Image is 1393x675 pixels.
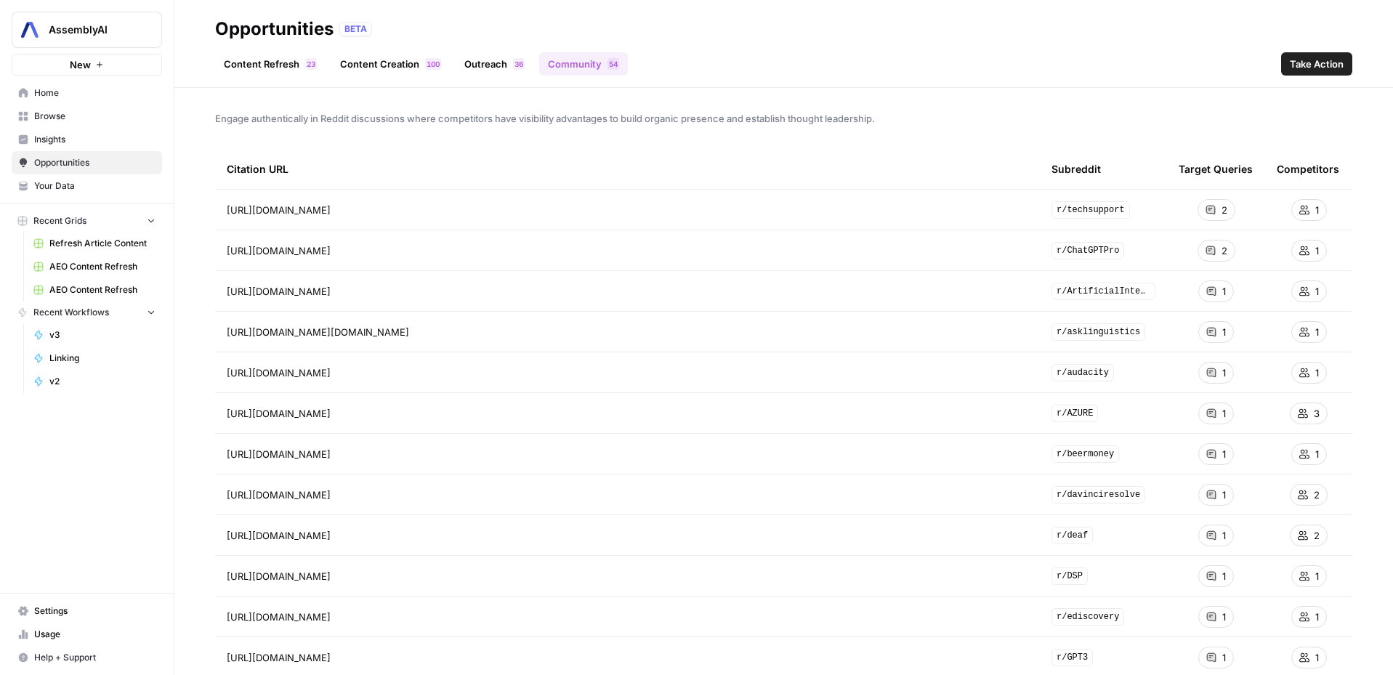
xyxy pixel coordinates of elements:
[12,151,162,174] a: Opportunities
[215,17,334,41] div: Opportunities
[33,306,109,319] span: Recent Workflows
[1290,57,1344,71] span: Take Action
[1222,447,1226,461] span: 1
[1314,488,1320,502] span: 2
[227,406,331,421] span: [URL][DOMAIN_NAME]
[1051,283,1155,300] span: r/ArtificialInteligence
[227,203,331,217] span: [URL][DOMAIN_NAME]
[1315,650,1319,665] span: 1
[12,623,162,646] a: Usage
[1315,569,1319,583] span: 1
[1315,203,1319,217] span: 1
[1315,243,1319,258] span: 1
[1315,447,1319,461] span: 1
[305,58,317,70] div: 23
[27,232,162,255] a: Refresh Article Content
[1277,149,1339,189] div: Competitors
[331,52,450,76] a: Content Creation100
[49,23,137,37] span: AssemblyAI
[12,210,162,232] button: Recent Grids
[70,57,91,72] span: New
[27,347,162,370] a: Linking
[215,111,1352,126] span: Engage authentically in Reddit discussions where competitors have visibility advantages to build ...
[12,128,162,151] a: Insights
[1281,52,1352,76] button: Take Action
[227,149,1028,189] div: Citation URL
[1222,650,1226,665] span: 1
[12,599,162,623] a: Settings
[1051,567,1088,585] span: r/DSP
[227,243,331,258] span: [URL][DOMAIN_NAME]
[34,179,156,193] span: Your Data
[1051,527,1093,544] span: r/deaf
[1222,569,1226,583] span: 1
[1222,610,1226,624] span: 1
[12,174,162,198] a: Your Data
[227,569,331,583] span: [URL][DOMAIN_NAME]
[514,58,519,70] span: 3
[227,447,331,461] span: [URL][DOMAIN_NAME]
[27,323,162,347] a: v3
[1222,203,1227,217] span: 2
[1051,486,1145,504] span: r/davinciresolve
[1051,608,1124,626] span: r/ediscovery
[227,610,331,624] span: [URL][DOMAIN_NAME]
[49,260,156,273] span: AEO Content Refresh
[1315,610,1319,624] span: 1
[1315,325,1319,339] span: 1
[34,110,156,123] span: Browse
[34,651,156,664] span: Help + Support
[12,302,162,323] button: Recent Workflows
[1314,528,1320,543] span: 2
[1222,284,1226,299] span: 1
[425,58,441,70] div: 100
[227,650,331,665] span: [URL][DOMAIN_NAME]
[34,133,156,146] span: Insights
[227,365,331,380] span: [URL][DOMAIN_NAME]
[1222,325,1226,339] span: 1
[1179,149,1253,189] div: Target Queries
[456,52,533,76] a: Outreach36
[49,328,156,341] span: v3
[12,12,162,48] button: Workspace: AssemblyAI
[609,58,613,70] span: 5
[12,81,162,105] a: Home
[607,58,619,70] div: 54
[49,283,156,296] span: AEO Content Refresh
[1051,405,1098,422] span: r/AZURE
[227,528,331,543] span: [URL][DOMAIN_NAME]
[227,325,409,339] span: [URL][DOMAIN_NAME][DOMAIN_NAME]
[1051,201,1130,219] span: r/techsupport
[435,58,440,70] span: 0
[27,278,162,302] a: AEO Content Refresh
[1051,649,1093,666] span: r/GPT3
[427,58,431,70] span: 1
[34,605,156,618] span: Settings
[1051,323,1145,341] span: r/asklinguistics
[34,86,156,100] span: Home
[1315,284,1319,299] span: 1
[1222,488,1226,502] span: 1
[1051,149,1101,189] div: Subreddit
[227,284,331,299] span: [URL][DOMAIN_NAME]
[27,255,162,278] a: AEO Content Refresh
[227,488,331,502] span: [URL][DOMAIN_NAME]
[17,17,43,43] img: AssemblyAI Logo
[12,105,162,128] a: Browse
[215,52,326,76] a: Content Refresh23
[339,22,372,36] div: BETA
[1051,364,1114,381] span: r/audacity
[34,156,156,169] span: Opportunities
[27,370,162,393] a: v2
[34,628,156,641] span: Usage
[539,52,628,76] a: Community54
[307,58,311,70] span: 2
[1222,365,1226,380] span: 1
[49,375,156,388] span: v2
[1222,528,1226,543] span: 1
[519,58,523,70] span: 6
[431,58,435,70] span: 0
[1051,445,1119,463] span: r/beermoney
[1222,406,1226,421] span: 1
[49,237,156,250] span: Refresh Article Content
